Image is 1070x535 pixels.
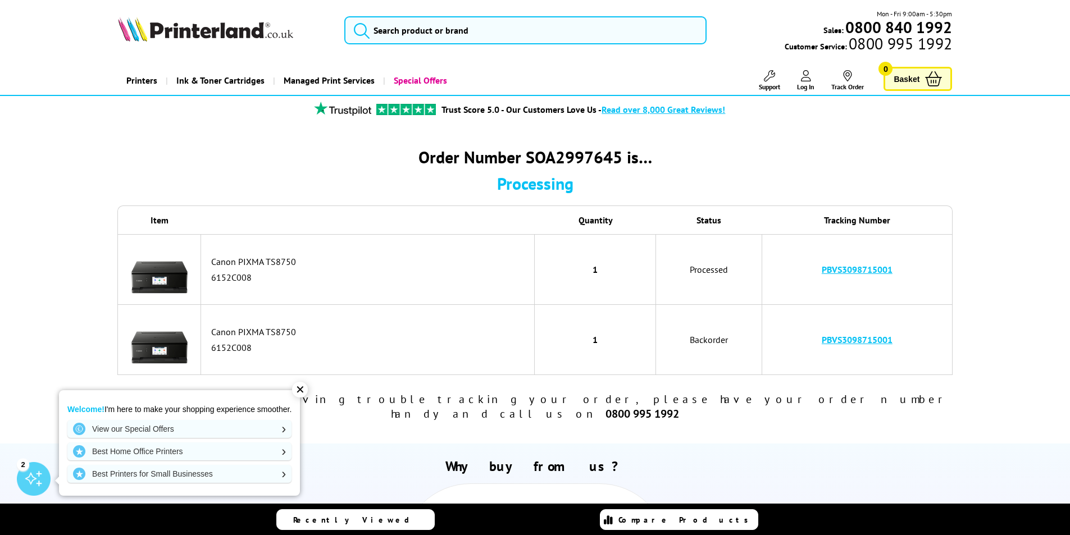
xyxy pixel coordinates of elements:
[845,17,952,38] b: 0800 840 1992
[118,17,293,42] img: Printerland Logo
[67,420,292,438] a: View our Special Offers
[383,66,456,95] a: Special Offers
[273,66,383,95] a: Managed Print Services
[656,234,763,305] td: Processed
[877,8,952,19] span: Mon - Fri 9:00am - 5:30pm
[878,62,893,76] span: 0
[131,240,188,296] img: Canon PIXMA TS8750
[67,405,104,414] strong: Welcome!
[822,334,893,345] a: PBVS3098715001
[211,256,529,267] div: Canon PIXMA TS8750
[276,509,435,530] a: Recently Viewed
[894,71,919,86] span: Basket
[211,272,529,283] div: 6152C008
[844,22,952,33] a: 0800 840 1992
[117,205,201,234] th: Item
[117,172,952,194] div: Processing
[762,205,953,234] th: Tracking Number
[117,392,952,421] div: If you are still having trouble tracking your order, please have your order number handy and call...
[67,442,292,460] a: Best Home Office Printers
[309,102,376,116] img: trustpilot rating
[823,25,844,35] span: Sales:
[376,104,436,115] img: trustpilot rating
[759,83,780,91] span: Support
[292,382,308,397] div: ✕
[535,305,655,375] td: 1
[211,342,529,353] div: 6152C008
[131,310,188,367] img: Canon PIXMA TS8750
[211,326,529,337] div: Canon PIXMA TS8750
[117,146,952,168] div: Order Number SOA2997645 is…
[831,70,864,91] a: Track Order
[293,515,421,525] span: Recently Viewed
[656,205,763,234] th: Status
[17,458,29,470] div: 2
[797,70,814,91] a: Log In
[656,305,763,375] td: Backorder
[847,38,952,49] span: 0800 995 1992
[822,264,893,275] a: PBVS3098715001
[166,66,273,95] a: Ink & Toner Cartridges
[618,515,754,525] span: Compare Products
[600,509,758,530] a: Compare Products
[759,70,780,91] a: Support
[67,465,292,483] a: Best Printers for Small Businesses
[884,67,952,91] a: Basket 0
[118,66,166,95] a: Printers
[118,458,953,475] h2: Why buy from us?
[176,66,265,95] span: Ink & Toner Cartridges
[118,17,331,44] a: Printerland Logo
[535,234,655,305] td: 1
[785,38,952,52] span: Customer Service:
[344,16,707,44] input: Search product or brand
[602,104,725,115] span: Read over 8,000 Great Reviews!
[67,404,292,414] p: I'm here to make your shopping experience smoother.
[605,406,679,421] b: 0800 995 1992
[797,83,814,91] span: Log In
[535,205,655,234] th: Quantity
[441,104,725,115] a: Trust Score 5.0 - Our Customers Love Us -Read over 8,000 Great Reviews!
